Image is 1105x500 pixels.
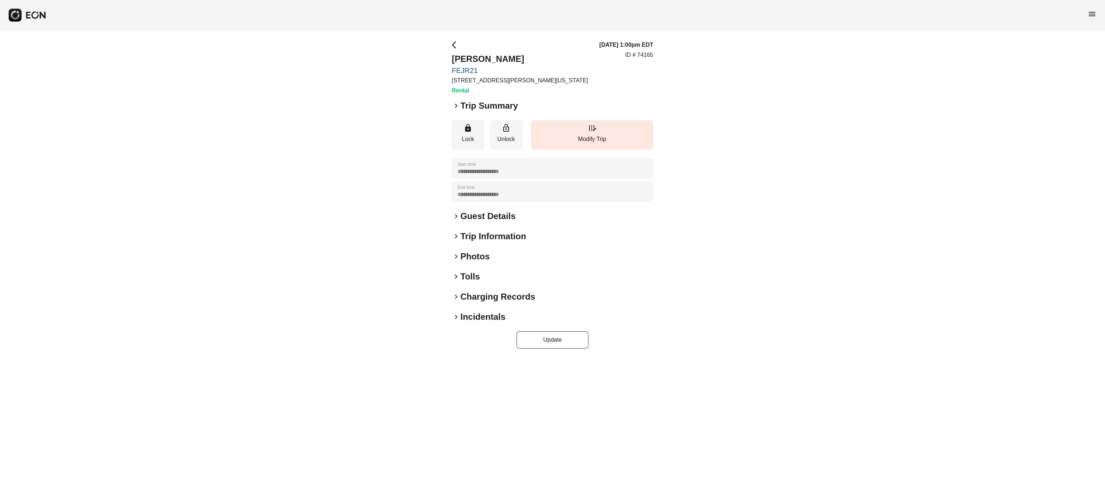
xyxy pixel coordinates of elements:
[460,231,526,242] h2: Trip Information
[535,135,650,144] p: Modify Trip
[452,272,460,281] span: keyboard_arrow_right
[464,124,472,132] span: lock
[490,120,522,150] button: Unlock
[452,252,460,261] span: keyboard_arrow_right
[460,291,535,303] h2: Charging Records
[460,100,518,112] h2: Trip Summary
[460,251,490,262] h2: Photos
[452,66,588,75] a: FEJR21
[1088,10,1096,18] span: menu
[452,101,460,110] span: keyboard_arrow_right
[452,313,460,321] span: keyboard_arrow_right
[517,331,588,349] button: Update
[452,120,484,150] button: Lock
[452,232,460,241] span: keyboard_arrow_right
[494,135,519,144] p: Unlock
[460,210,515,222] h2: Guest Details
[452,86,588,95] h3: Rental
[452,76,588,85] p: [STREET_ADDRESS][PERSON_NAME][US_STATE]
[452,53,588,65] h2: [PERSON_NAME]
[531,120,653,150] button: Modify Trip
[455,135,481,144] p: Lock
[599,41,653,49] h3: [DATE] 1:00pm EDT
[460,271,480,282] h2: Tolls
[452,292,460,301] span: keyboard_arrow_right
[502,124,510,132] span: lock_open
[588,124,596,132] span: edit_road
[452,41,460,49] span: arrow_back_ios
[460,311,505,323] h2: Incidentals
[625,51,653,59] p: ID # 74165
[452,212,460,221] span: keyboard_arrow_right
